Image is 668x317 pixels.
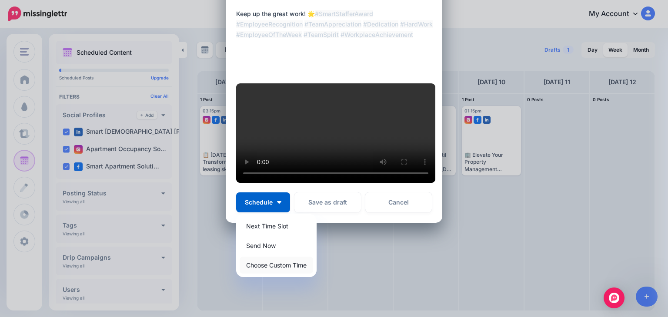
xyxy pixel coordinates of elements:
a: Choose Custom Time [240,257,313,274]
button: Schedule [236,192,290,212]
a: Send Now [240,237,313,254]
a: Cancel [365,192,432,212]
button: Save as draft [294,192,361,212]
div: Schedule [236,214,317,277]
img: arrow-down-white.png [277,201,281,204]
div: Open Intercom Messenger [604,287,625,308]
a: Next Time Slot [240,218,313,234]
span: Schedule [245,199,273,205]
